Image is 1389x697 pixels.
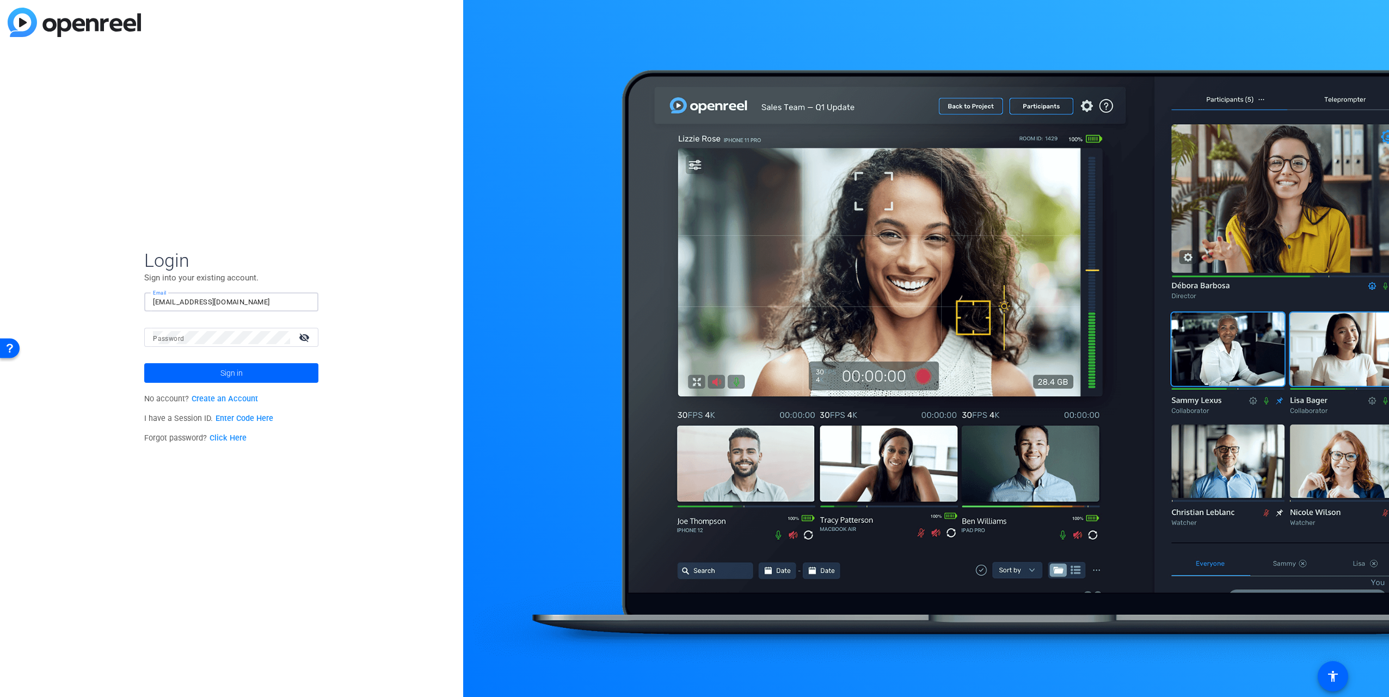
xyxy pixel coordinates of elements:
span: Login [144,249,318,272]
mat-label: Email [153,290,167,296]
input: Enter Email Address [153,296,310,309]
button: Sign in [144,363,318,383]
mat-icon: visibility_off [292,329,318,345]
a: Create an Account [192,394,258,403]
img: blue-gradient.svg [8,8,141,37]
mat-label: Password [153,335,184,343]
a: Enter Code Here [216,414,273,423]
span: Sign in [220,359,243,387]
span: I have a Session ID. [144,414,273,423]
a: Click Here [210,433,247,443]
span: No account? [144,394,258,403]
mat-icon: accessibility [1326,670,1339,683]
p: Sign into your existing account. [144,272,318,284]
span: Forgot password? [144,433,247,443]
